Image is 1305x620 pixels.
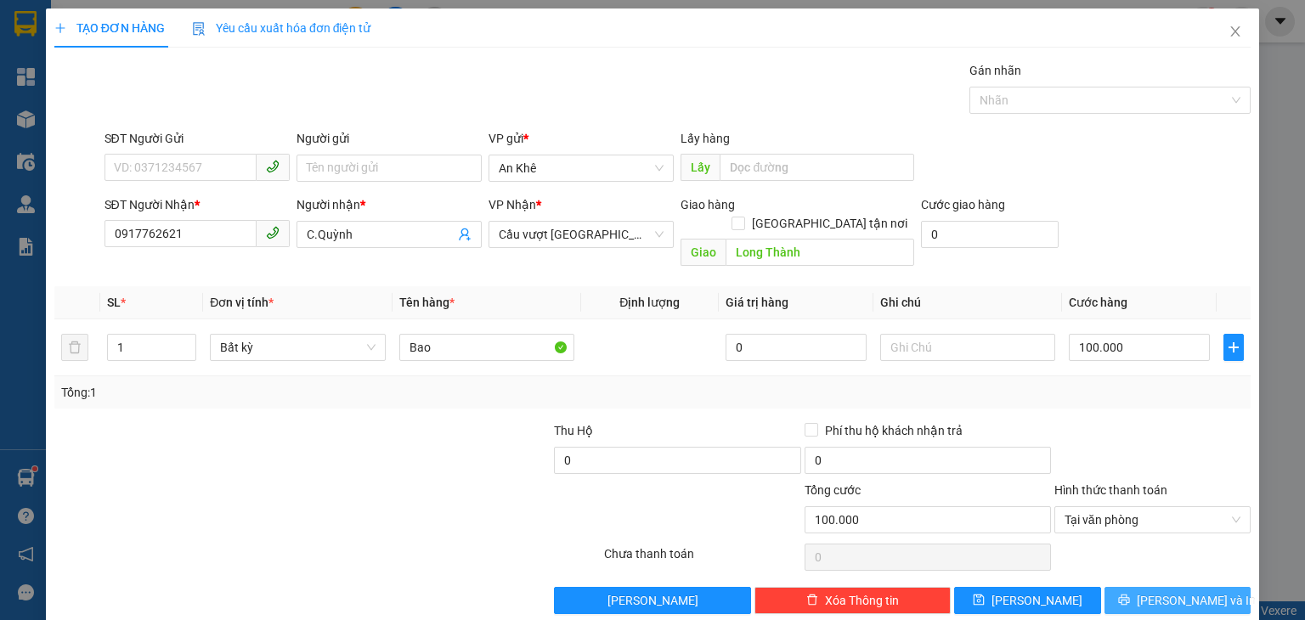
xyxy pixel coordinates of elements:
input: Cước giao hàng [921,221,1059,248]
span: plus [54,22,66,34]
span: Lấy [681,154,720,181]
span: Giá trị hàng [726,296,788,309]
span: Tên hàng [399,296,455,309]
b: Cô Hai [103,40,180,68]
input: Ghi Chú [880,334,1055,361]
b: [DOMAIN_NAME] [227,14,410,42]
div: Người nhận [297,195,482,214]
span: delete [806,594,818,607]
div: VP gửi [489,129,674,148]
span: Xóa Thông tin [825,591,899,610]
button: Close [1212,8,1259,56]
th: Ghi chú [873,286,1062,319]
img: icon [192,22,206,36]
div: SĐT Người Nhận [105,195,290,214]
span: Thu Hộ [554,424,593,437]
button: save[PERSON_NAME] [954,587,1101,614]
span: Đơn vị tính [210,296,274,309]
input: 0 [726,334,867,361]
span: Yêu cầu xuất hóa đơn điện tử [192,21,371,35]
label: Cước giao hàng [921,198,1005,211]
span: Giao [681,239,726,266]
span: VP Nhận [489,198,536,211]
span: Lấy hàng [681,132,730,145]
span: Tổng cước [805,483,861,497]
input: VD: Bàn, Ghế [399,334,574,361]
span: plus [1224,341,1243,354]
span: phone [266,160,280,173]
button: delete [61,334,88,361]
input: Dọc đường [726,239,914,266]
span: SL [107,296,121,309]
h2: VP Nhận: [PERSON_NAME] HCM [89,99,410,259]
div: Tổng: 1 [61,383,505,402]
div: Người gửi [297,129,482,148]
label: Hình thức thanh toán [1054,483,1167,497]
span: [GEOGRAPHIC_DATA] tận nơi [745,214,914,233]
button: printer[PERSON_NAME] và In [1104,587,1251,614]
span: [PERSON_NAME] [607,591,698,610]
label: Gán nhãn [969,64,1021,77]
span: An Khê [499,155,664,181]
button: plus [1223,334,1244,361]
span: TẠO ĐƠN HÀNG [54,21,165,35]
span: user-add [458,228,472,241]
h2: Y3WYNRUG [9,99,137,127]
button: deleteXóa Thông tin [754,587,951,614]
span: Cước hàng [1069,296,1127,309]
div: Chưa thanh toán [602,544,802,574]
span: Giao hàng [681,198,735,211]
span: Phí thu hộ khách nhận trả [818,421,969,440]
span: Định lượng [619,296,680,309]
span: printer [1118,594,1130,607]
span: save [973,594,985,607]
input: Dọc đường [720,154,914,181]
span: Tại văn phòng [1065,507,1240,533]
span: Cầu vượt Bình Phước [499,222,664,247]
span: close [1229,25,1242,38]
span: [PERSON_NAME] [991,591,1082,610]
span: Bất kỳ [220,335,375,360]
button: [PERSON_NAME] [554,587,750,614]
span: phone [266,226,280,240]
span: [PERSON_NAME] và In [1137,591,1256,610]
div: SĐT Người Gửi [105,129,290,148]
